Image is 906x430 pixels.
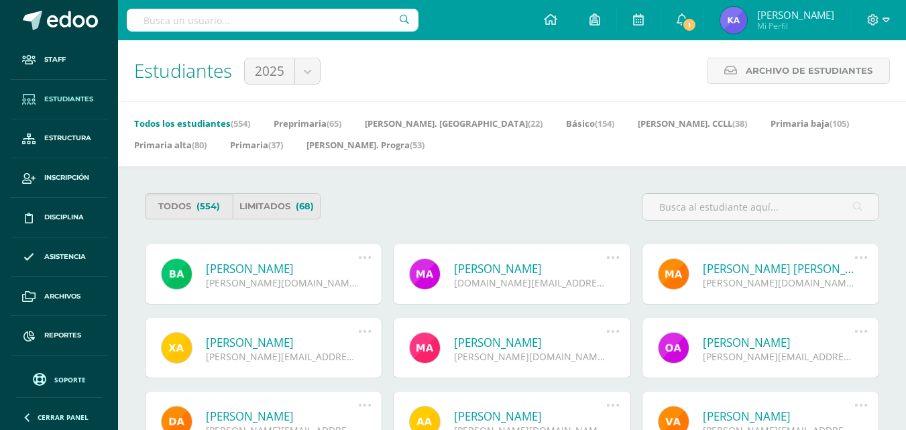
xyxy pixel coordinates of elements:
span: Estructura [44,133,91,144]
a: Todos(554) [145,193,233,219]
div: [PERSON_NAME][EMAIL_ADDRESS][DOMAIN_NAME] [206,350,358,363]
a: [PERSON_NAME] [703,409,855,424]
a: Primaria baja(105) [771,113,849,134]
a: Básico(154) [566,113,614,134]
span: 1 [682,17,697,32]
span: Staff [44,54,66,65]
a: [PERSON_NAME] [454,409,606,424]
span: Asistencia [44,252,86,262]
span: Soporte [54,375,86,384]
div: [PERSON_NAME][EMAIL_ADDRESS][DOMAIN_NAME] [703,350,855,363]
a: Estudiantes [11,80,107,119]
span: (37) [268,139,283,151]
a: Limitados(68) [233,193,321,219]
a: [PERSON_NAME] [454,261,606,276]
span: (65) [327,117,341,129]
a: Inscripción [11,158,107,198]
span: Cerrar panel [38,413,89,422]
div: [PERSON_NAME][DOMAIN_NAME][EMAIL_ADDRESS][DOMAIN_NAME] [454,350,606,363]
span: (22) [528,117,543,129]
div: [DOMAIN_NAME][EMAIL_ADDRESS][DOMAIN_NAME] [454,276,606,289]
a: [PERSON_NAME] [703,335,855,350]
span: Disciplina [44,212,84,223]
a: [PERSON_NAME] [206,335,358,350]
span: (154) [595,117,614,129]
a: Disciplina [11,198,107,237]
span: (80) [192,139,207,151]
span: Mi Perfil [757,20,834,32]
span: 2025 [255,58,284,84]
input: Busca un usuario... [127,9,418,32]
a: [PERSON_NAME]. CCLL(38) [638,113,747,134]
span: (38) [732,117,747,129]
a: Archivos [11,277,107,317]
a: [PERSON_NAME] [PERSON_NAME] [703,261,855,276]
span: (68) [296,194,314,219]
a: Archivo de Estudiantes [707,58,890,84]
a: [PERSON_NAME]. Progra(53) [306,134,424,156]
a: Estructura [11,119,107,159]
a: Todos los estudiantes(554) [134,113,250,134]
span: (554) [196,194,220,219]
span: Archivos [44,291,80,302]
a: Preprimaria(65) [274,113,341,134]
span: (53) [410,139,424,151]
a: 2025 [245,58,320,84]
input: Busca al estudiante aquí... [642,194,879,220]
img: 519d614acbf891c95c6aaddab0d90d84.png [720,7,747,34]
span: Estudiantes [44,94,93,105]
span: Archivo de Estudiantes [746,58,872,83]
span: [PERSON_NAME] [757,8,834,21]
a: [PERSON_NAME]. [GEOGRAPHIC_DATA](22) [365,113,543,134]
span: (554) [231,117,250,129]
a: Primaria(37) [230,134,283,156]
a: [PERSON_NAME] [206,409,358,424]
span: Inscripción [44,172,89,183]
span: (105) [830,117,849,129]
span: Reportes [44,330,81,341]
div: [PERSON_NAME][DOMAIN_NAME][EMAIL_ADDRESS][DOMAIN_NAME] [206,276,358,289]
div: [PERSON_NAME][DOMAIN_NAME][EMAIL_ADDRESS][DOMAIN_NAME] [703,276,855,289]
a: Asistencia [11,237,107,277]
a: Staff [11,40,107,80]
a: [PERSON_NAME] [454,335,606,350]
span: Estudiantes [134,58,232,83]
a: [PERSON_NAME] [206,261,358,276]
a: Primaria alta(80) [134,134,207,156]
a: Reportes [11,316,107,356]
a: Soporte [16,370,102,388]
